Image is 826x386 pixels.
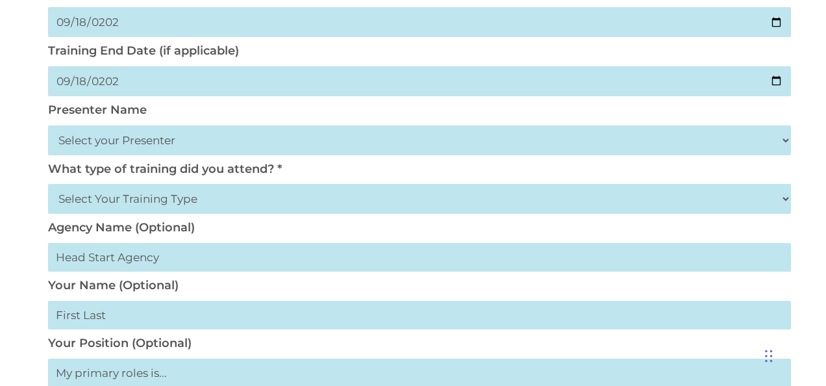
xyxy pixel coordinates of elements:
label: Training End Date (if applicable) [48,44,239,58]
label: Presenter Name [48,103,147,117]
div: Drag [765,337,773,376]
label: Agency Name (Optional) [48,220,195,235]
iframe: Chat Widget [761,324,826,386]
label: Your Position (Optional) [48,336,192,350]
input: First Last [48,301,792,329]
input: Head Start Agency [48,243,792,272]
label: What type of training did you attend? * [48,162,282,176]
label: Your Name (Optional) [48,278,179,292]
